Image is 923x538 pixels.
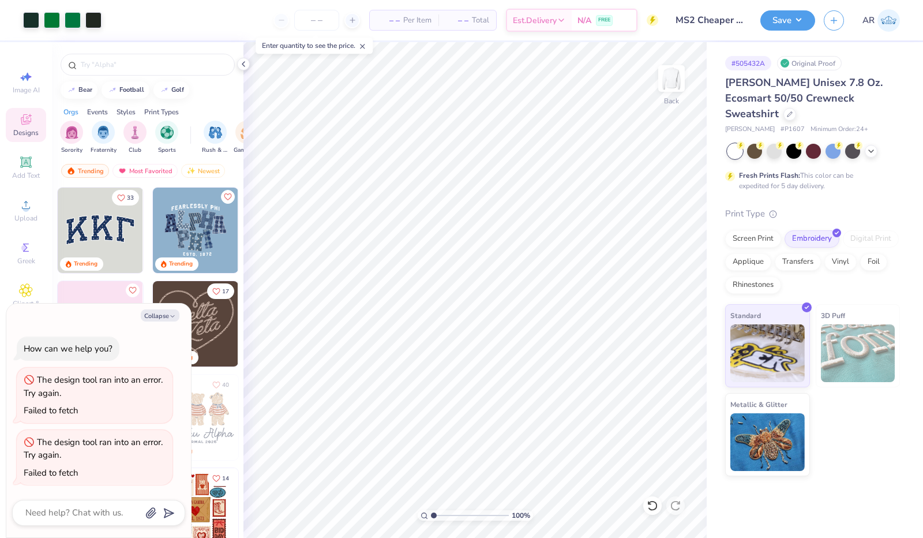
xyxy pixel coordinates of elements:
span: Fraternity [91,146,117,155]
button: filter button [155,121,178,155]
div: Applique [725,253,771,271]
button: Like [221,190,235,204]
span: – – [377,14,400,27]
span: FREE [598,16,610,24]
div: bear [78,87,92,93]
span: Minimum Order: 24 + [811,125,868,134]
span: Rush & Bid [202,146,228,155]
span: Clipart & logos [6,299,46,317]
span: Per Item [403,14,432,27]
div: Print Types [144,107,179,117]
div: Digital Print [843,230,899,248]
div: Trending [169,260,193,268]
span: Designs [13,128,39,137]
img: Standard [730,324,805,382]
button: Like [207,470,234,486]
div: Trending [74,260,97,268]
img: Fraternity Image [97,126,110,139]
div: filter for Sorority [60,121,83,155]
button: Like [126,283,140,297]
span: 17 [222,289,229,294]
div: filter for Rush & Bid [202,121,228,155]
img: Alexandria Ruelos [877,9,900,32]
div: filter for Game Day [234,121,260,155]
div: Trending [61,164,109,178]
img: 5ee11766-d822-42f5-ad4e-763472bf8dcf [142,281,228,367]
div: The design tool ran into an error. Try again. [24,436,163,461]
img: a3f22b06-4ee5-423c-930f-667ff9442f68 [238,188,323,273]
span: Greek [17,256,35,266]
a: AR [862,9,900,32]
input: Untitled Design [667,9,752,32]
span: N/A [577,14,591,27]
div: This color can be expedited for 5 day delivery. [739,170,881,191]
span: [PERSON_NAME] Unisex 7.8 Oz. Ecosmart 50/50 Crewneck Sweatshirt [725,76,883,121]
img: ead2b24a-117b-4488-9b34-c08fd5176a7b [238,281,323,367]
img: Newest.gif [186,167,196,175]
span: [PERSON_NAME] [725,125,775,134]
button: filter button [123,121,147,155]
span: – – [445,14,468,27]
button: filter button [91,121,117,155]
button: Like [207,283,234,299]
img: 3b9aba4f-e317-4aa7-a679-c95a879539bd [58,188,143,273]
img: Sorority Image [65,126,78,139]
div: filter for Sports [155,121,178,155]
img: trend_line.gif [160,87,169,94]
span: AR [862,14,875,27]
div: Failed to fetch [24,405,78,416]
div: Embroidery [785,230,839,248]
span: Metallic & Glitter [730,398,787,410]
span: Est. Delivery [513,14,557,27]
div: Newest [181,164,225,178]
div: Foil [860,253,887,271]
input: – – [294,10,339,31]
img: a3be6b59-b000-4a72-aad0-0c575b892a6b [153,375,238,460]
span: 33 [127,195,134,201]
div: golf [171,87,184,93]
button: Like [207,377,234,393]
img: Rush & Bid Image [209,126,222,139]
div: Print Type [725,207,900,221]
img: 12710c6a-dcc0-49ce-8688-7fe8d5f96fe2 [153,281,238,367]
div: Rhinestones [725,277,781,294]
button: filter button [202,121,228,155]
span: Image AI [13,85,40,95]
img: Back [660,67,683,90]
div: Styles [117,107,136,117]
div: Most Favorited [112,164,178,178]
strong: Fresh Prints Flash: [739,171,800,180]
button: golf [153,81,189,99]
div: # 505432A [725,56,771,70]
span: Standard [730,309,761,322]
div: Enter quantity to see the price. [256,38,373,54]
div: Original Proof [777,56,842,70]
span: Total [472,14,489,27]
button: filter button [234,121,260,155]
span: Upload [14,214,37,223]
button: Like [112,190,139,206]
img: d12c9beb-9502-45c7-ae94-40b97fdd6040 [238,375,323,460]
img: 5a4b4175-9e88-49c8-8a23-26d96782ddc6 [153,188,238,273]
button: football [102,81,149,99]
img: Metallic & Glitter [730,413,805,471]
div: Events [87,107,108,117]
img: trend_line.gif [108,87,117,94]
div: filter for Club [123,121,147,155]
div: The design tool ran into an error. Try again. [24,374,163,399]
img: trend_line.gif [67,87,76,94]
div: Orgs [63,107,78,117]
img: edfb13fc-0e43-44eb-bea2-bf7fc0dd67f9 [142,188,228,273]
button: Collapse [141,309,179,322]
img: Game Day Image [241,126,254,139]
span: Sorority [61,146,82,155]
div: Vinyl [824,253,857,271]
img: 3D Puff [821,324,895,382]
div: filter for Fraternity [91,121,117,155]
img: trending.gif [66,167,76,175]
div: football [119,87,144,93]
span: Club [129,146,141,155]
span: 14 [222,476,229,481]
span: Game Day [234,146,260,155]
input: Try "Alpha" [80,59,227,70]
